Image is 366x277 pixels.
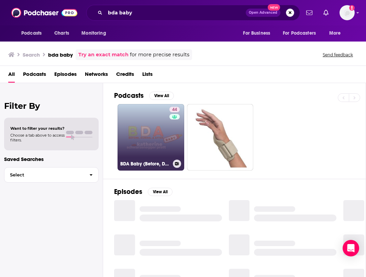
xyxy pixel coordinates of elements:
p: Saved Searches [4,156,99,162]
div: Open Intercom Messenger [343,240,359,256]
a: Podcasts [23,69,46,83]
a: PodcastsView All [114,91,174,100]
img: Podchaser - Follow, Share and Rate Podcasts [11,6,77,19]
h3: Search [23,51,40,58]
span: New [268,4,280,11]
img: User Profile [340,5,355,20]
a: All [8,69,15,83]
input: Search podcasts, credits, & more... [105,7,246,18]
a: Lists [142,69,153,83]
span: Choose a tab above to access filters. [10,133,65,142]
h3: bda baby [48,51,73,58]
a: Networks [85,69,108,83]
button: open menu [16,27,51,40]
button: open menu [77,27,115,40]
button: Open AdvancedNew [246,9,280,17]
h2: Podcasts [114,91,144,100]
a: 44 [169,107,180,112]
a: 44BDA Baby (Before, During and After Baby) [118,104,184,171]
a: EpisodesView All [114,187,173,196]
a: Charts [50,27,73,40]
a: Try an exact match [78,51,129,59]
button: open menu [324,27,350,40]
a: Show notifications dropdown [321,7,331,19]
button: Send feedback [321,52,355,58]
div: Search podcasts, credits, & more... [86,5,300,21]
button: Select [4,167,99,183]
span: Charts [54,28,69,38]
span: Logged in as Ashley_Beenen [340,5,355,20]
span: Podcasts [21,28,42,38]
button: Show profile menu [340,5,355,20]
span: Monitoring [81,28,106,38]
a: Credits [116,69,134,83]
h2: Filter By [4,101,99,111]
h3: BDA Baby (Before, During and After Baby) [120,161,170,167]
span: 44 [172,106,177,113]
span: More [329,28,341,38]
button: open menu [238,27,279,40]
span: Open Advanced [249,11,277,14]
span: for more precise results [130,51,189,59]
span: For Business [243,28,270,38]
span: Want to filter your results? [10,126,65,131]
button: View All [148,188,173,196]
a: Show notifications dropdown [303,7,315,19]
span: Select [4,173,84,177]
h2: Episodes [114,187,142,196]
svg: Add a profile image [349,5,355,11]
button: open menu [278,27,326,40]
span: For Podcasters [283,28,316,38]
button: View All [149,92,174,100]
a: Episodes [54,69,77,83]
